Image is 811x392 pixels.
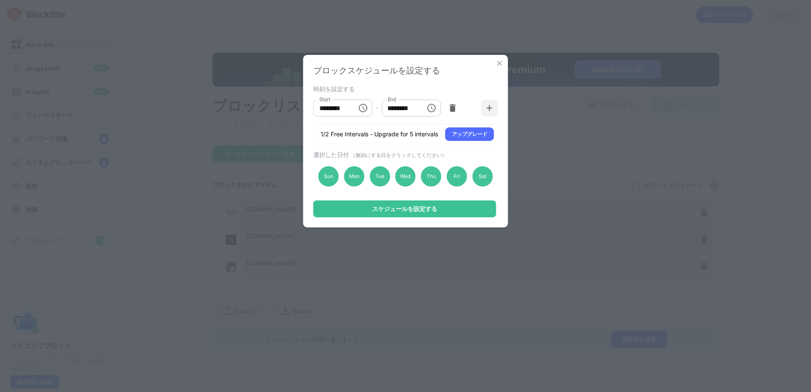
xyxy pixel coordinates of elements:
div: 選択した日付 [313,151,496,159]
div: Sun [318,166,339,187]
label: End [387,96,396,103]
div: 時刻を設定する [313,85,496,92]
label: Start [319,96,330,103]
div: ブロックスケジュールを設定する [313,65,498,76]
div: Thu [421,166,441,187]
button: Choose time, selected time is 10:50 AM [354,100,371,116]
img: x-button.svg [495,59,504,68]
div: Mon [344,166,364,187]
div: - [376,103,378,113]
div: スケジュールを設定する [372,205,437,212]
div: Wed [395,166,416,187]
div: Tue [370,166,390,187]
div: アップグレード [452,130,487,138]
div: Sat [472,166,493,187]
div: Fri [447,166,467,187]
button: Choose time, selected time is 11:01 PM [423,100,440,116]
span: （無効にする日をクリックしてください） [351,152,447,158]
div: 1/2 Free Intervals - Upgrade for 5 intervals [321,130,438,138]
